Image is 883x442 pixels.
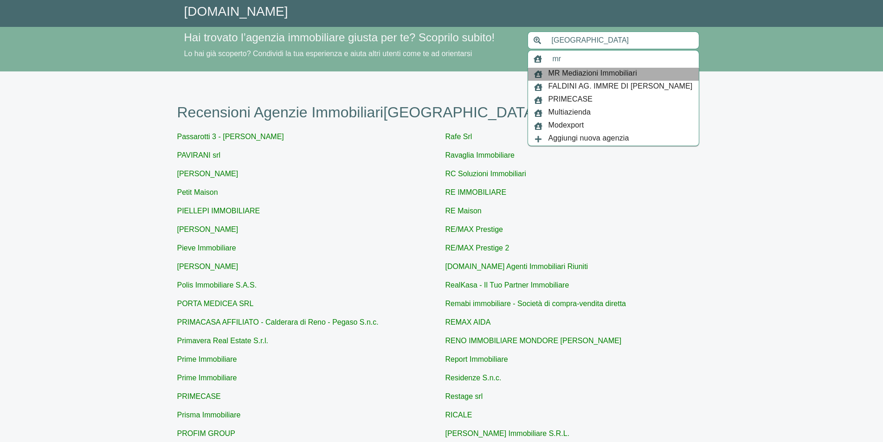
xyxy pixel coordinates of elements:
[445,188,507,196] a: RE IMMOBILIARE
[548,133,629,146] span: Aggiungi nuova agenzia
[177,355,237,363] a: Prime Immobiliare
[177,411,241,419] a: Prisma Immobiliare
[445,374,502,382] a: Residenze S.n.c.
[445,318,491,326] a: REMAX AIDA
[177,188,218,196] a: Petit Maison
[177,337,269,345] a: Primavera Real Estate S.r.l.
[177,318,379,326] a: PRIMACASA AFFILIATO - Calderara di Reno - Pegaso S.n.c.
[177,244,236,252] a: Pieve Immobiliare
[445,281,569,289] a: RealKasa - Il Tuo Partner Immobiliare
[445,300,626,307] a: Remabi immobiliare - Società di compra-vendita diretta
[548,81,693,94] span: FALDINI AG. IMMRE DI [PERSON_NAME]
[445,355,508,363] a: Report Immobiliare
[445,244,509,252] a: RE/MAX Prestige 2
[177,103,706,121] h1: Recensioni Agenzie Immobiliari [GEOGRAPHIC_DATA]
[184,4,288,19] a: [DOMAIN_NAME]
[445,170,526,178] a: RC Soluzioni Immobiliari
[177,170,238,178] a: [PERSON_NAME]
[548,107,591,120] span: Multiazienda
[546,32,699,49] input: Inserisci area di ricerca (Comune o Provincia)
[177,281,257,289] a: Polis Immobiliare S.A.S.
[445,151,515,159] a: Ravaglia Immobiliare
[445,337,622,345] a: RENO IMMOBILIARE MONDORE [PERSON_NAME]
[547,50,699,68] input: Inserisci nome agenzia immobiliare
[177,374,237,382] a: Prime Immobiliare
[184,31,516,45] h4: Hai trovato l’agenzia immobiliare giusta per te? Scoprilo subito!
[445,392,483,400] a: Restage srl
[548,68,637,81] span: MR Mediazioni Immobiliari
[445,207,482,215] a: RE Maison
[548,94,593,107] span: PRIMECASE
[177,207,260,215] a: PIELLEPI IMMOBILIARE
[177,133,284,141] a: Passarotti 3 - [PERSON_NAME]
[177,263,238,270] a: [PERSON_NAME]
[177,151,221,159] a: PAVIRANI srl
[445,411,472,419] a: RICALE
[445,133,472,141] a: Rafe Srl
[177,392,221,400] a: PRIMECASE
[445,263,588,270] a: [DOMAIN_NAME] Agenti Immobiliari Riuniti
[177,429,235,437] a: PROFIM GROUP
[184,48,516,59] p: Lo hai già scoperto? Condividi la tua esperienza e aiuta altri utenti come te ad orientarsi
[177,300,254,307] a: PORTA MEDICEA SRL
[445,429,570,437] a: [PERSON_NAME] Immobiliare S.R.L.
[177,225,238,233] a: [PERSON_NAME]
[445,225,503,233] a: RE/MAX Prestige
[548,120,584,133] span: Modexport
